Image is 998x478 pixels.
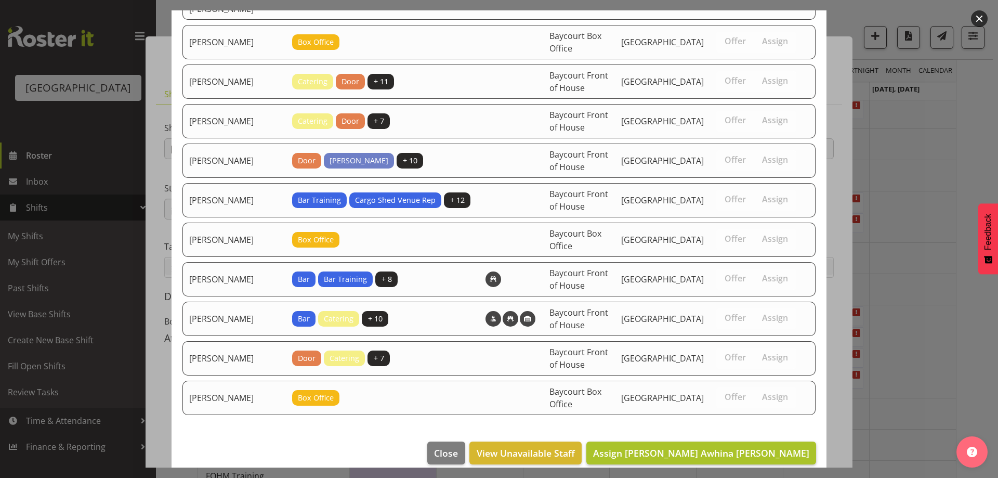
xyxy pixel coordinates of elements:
[374,76,388,87] span: + 11
[621,76,704,87] span: [GEOGRAPHIC_DATA]
[298,392,334,404] span: Box Office
[725,75,746,86] span: Offer
[182,104,286,138] td: [PERSON_NAME]
[621,313,704,325] span: [GEOGRAPHIC_DATA]
[549,267,608,291] span: Baycourt Front of House
[725,194,746,204] span: Offer
[403,155,417,166] span: + 10
[330,155,388,166] span: [PERSON_NAME]
[298,76,327,87] span: Catering
[621,115,704,127] span: [GEOGRAPHIC_DATA]
[374,353,384,364] span: + 7
[182,144,286,178] td: [PERSON_NAME]
[762,234,788,244] span: Assign
[298,234,334,246] span: Box Office
[342,115,359,127] span: Door
[549,149,608,173] span: Baycourt Front of House
[762,352,788,363] span: Assign
[434,446,458,460] span: Close
[549,70,608,94] span: Baycourt Front of House
[368,313,383,325] span: + 10
[725,392,746,402] span: Offer
[725,273,746,283] span: Offer
[762,194,788,204] span: Assign
[469,442,581,464] button: View Unavailable Staff
[298,313,310,325] span: Bar
[725,352,746,363] span: Offer
[983,214,993,250] span: Feedback
[182,262,286,296] td: [PERSON_NAME]
[298,36,334,48] span: Box Office
[621,155,704,166] span: [GEOGRAPHIC_DATA]
[182,381,286,415] td: [PERSON_NAME]
[549,307,608,331] span: Baycourt Front of House
[725,313,746,323] span: Offer
[725,115,746,125] span: Offer
[762,392,788,402] span: Assign
[374,115,384,127] span: + 7
[725,154,746,165] span: Offer
[355,195,436,206] span: Cargo Shed Venue Rep
[324,274,367,285] span: Bar Training
[762,75,788,86] span: Assign
[549,109,608,133] span: Baycourt Front of House
[621,353,704,364] span: [GEOGRAPHIC_DATA]
[549,228,601,252] span: Baycourt Box Office
[549,30,601,54] span: Baycourt Box Office
[330,353,359,364] span: Catering
[182,25,286,59] td: [PERSON_NAME]
[324,313,353,325] span: Catering
[725,234,746,244] span: Offer
[621,234,704,246] span: [GEOGRAPHIC_DATA]
[549,188,608,212] span: Baycourt Front of House
[450,195,465,206] span: + 12
[298,274,310,285] span: Bar
[298,195,341,206] span: Bar Training
[725,36,746,46] span: Offer
[298,115,327,127] span: Catering
[298,353,316,364] span: Door
[382,274,392,285] span: + 8
[427,442,465,464] button: Close
[621,392,704,404] span: [GEOGRAPHIC_DATA]
[593,447,809,459] span: Assign [PERSON_NAME] Awhina [PERSON_NAME]
[182,341,286,376] td: [PERSON_NAME]
[762,115,788,125] span: Assign
[182,223,286,257] td: [PERSON_NAME]
[342,76,359,87] span: Door
[762,313,788,323] span: Assign
[762,154,788,165] span: Assign
[182,183,286,217] td: [PERSON_NAME]
[967,447,977,457] img: help-xxl-2.png
[298,155,316,166] span: Door
[182,302,286,336] td: [PERSON_NAME]
[477,446,575,460] span: View Unavailable Staff
[182,64,286,99] td: [PERSON_NAME]
[549,386,601,410] span: Baycourt Box Office
[549,346,608,370] span: Baycourt Front of House
[762,36,788,46] span: Assign
[978,203,998,274] button: Feedback - Show survey
[621,195,704,206] span: [GEOGRAPHIC_DATA]
[621,36,704,48] span: [GEOGRAPHIC_DATA]
[762,273,788,283] span: Assign
[621,274,704,285] span: [GEOGRAPHIC_DATA]
[586,442,816,464] button: Assign [PERSON_NAME] Awhina [PERSON_NAME]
